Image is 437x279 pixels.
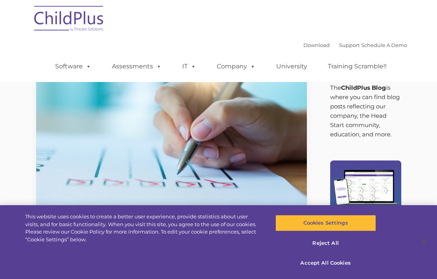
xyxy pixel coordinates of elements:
[47,59,99,74] a: Software
[104,59,169,74] a: Assessments
[268,59,315,74] a: University
[330,83,401,139] p: The is where you can find blog posts reflecting our company, the Head Start community, education,...
[341,84,386,91] strong: ChildPlus Blog
[275,215,376,231] button: Cookies Settings
[361,42,407,48] a: Schedule A Demo
[209,59,263,74] a: Company
[416,233,433,250] button: Close
[30,0,108,39] img: ChildPlus by Procare Solutions
[320,59,394,74] a: Training Scramble!!
[25,213,262,243] div: This website uses cookies to create a better user experience, provide statistics about user visit...
[275,235,376,251] button: Reject All
[275,255,376,271] button: Accept All Cookies
[339,42,360,48] a: Support
[36,54,307,207] img: Efficiency Boost: ChildPlus Online's Enhanced Family Pre-Application Process - Streamlining Appli...
[174,59,204,74] a: IT
[303,42,407,48] font: |
[303,42,330,48] a: Download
